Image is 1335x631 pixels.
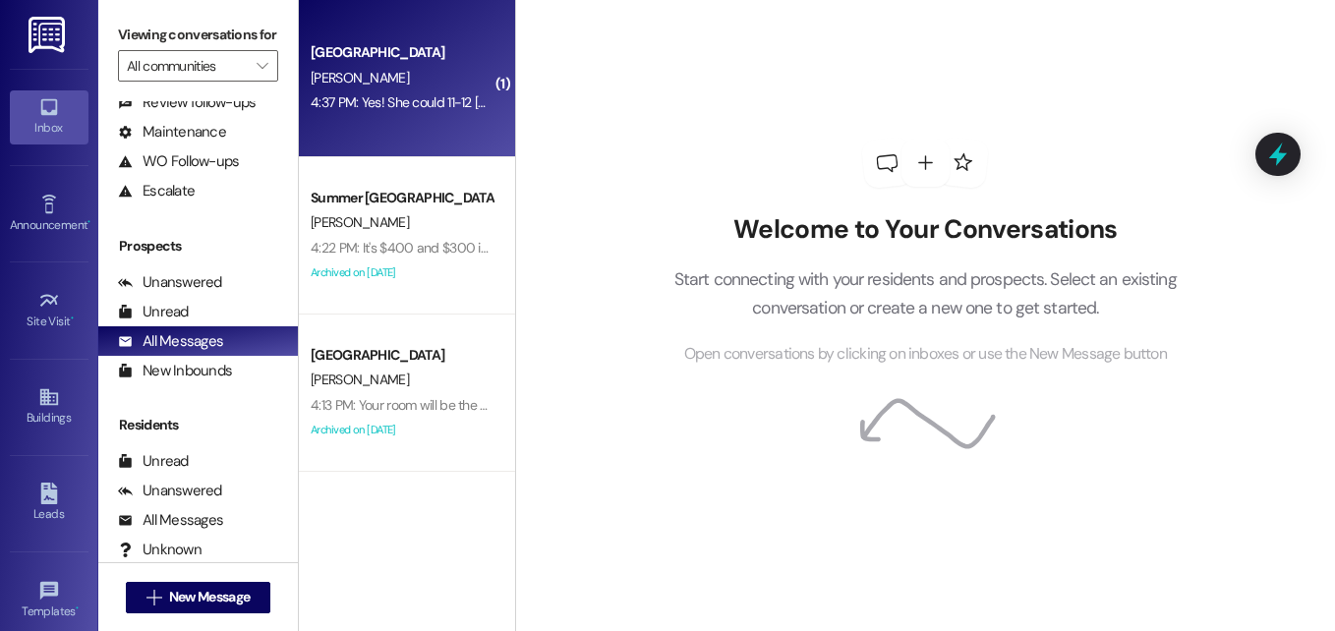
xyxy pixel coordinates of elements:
[309,260,494,285] div: Archived on [DATE]
[118,272,222,293] div: Unanswered
[126,582,271,613] button: New Message
[311,396,811,414] div: 4:13 PM: Your room will be the one to the right when you enter the apartment. Thank you!
[311,93,565,111] div: 4:37 PM: Yes! She could 11-12 [DATE] or [DATE]
[118,181,195,201] div: Escalate
[76,602,79,615] span: •
[118,151,239,172] div: WO Follow-ups
[118,122,226,143] div: Maintenance
[127,50,247,82] input: All communities
[118,540,202,560] div: Unknown
[257,58,267,74] i: 
[311,42,493,63] div: [GEOGRAPHIC_DATA]
[98,236,298,257] div: Prospects
[10,380,88,433] a: Buildings
[10,90,88,143] a: Inbox
[98,415,298,435] div: Residents
[684,342,1167,367] span: Open conversations by clicking on inboxes or use the New Message button
[118,331,223,352] div: All Messages
[311,188,493,208] div: Summer [GEOGRAPHIC_DATA]
[644,265,1206,321] p: Start connecting with your residents and prospects. Select an existing conversation or create a n...
[71,312,74,325] span: •
[644,214,1206,246] h2: Welcome to Your Conversations
[311,239,693,257] div: 4:22 PM: It's $400 and $300 is refundable at the end of your lease.
[118,451,189,472] div: Unread
[10,284,88,337] a: Site Visit •
[311,345,493,366] div: [GEOGRAPHIC_DATA]
[311,371,409,388] span: [PERSON_NAME]
[29,17,69,53] img: ResiDesk Logo
[311,69,409,86] span: [PERSON_NAME]
[311,213,409,231] span: [PERSON_NAME]
[309,418,494,442] div: Archived on [DATE]
[10,574,88,627] a: Templates •
[10,477,88,530] a: Leads
[118,361,232,381] div: New Inbounds
[118,481,222,501] div: Unanswered
[87,215,90,229] span: •
[169,587,250,607] span: New Message
[118,510,223,531] div: All Messages
[118,92,256,113] div: Review follow-ups
[146,590,161,605] i: 
[118,20,278,50] label: Viewing conversations for
[118,302,189,322] div: Unread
